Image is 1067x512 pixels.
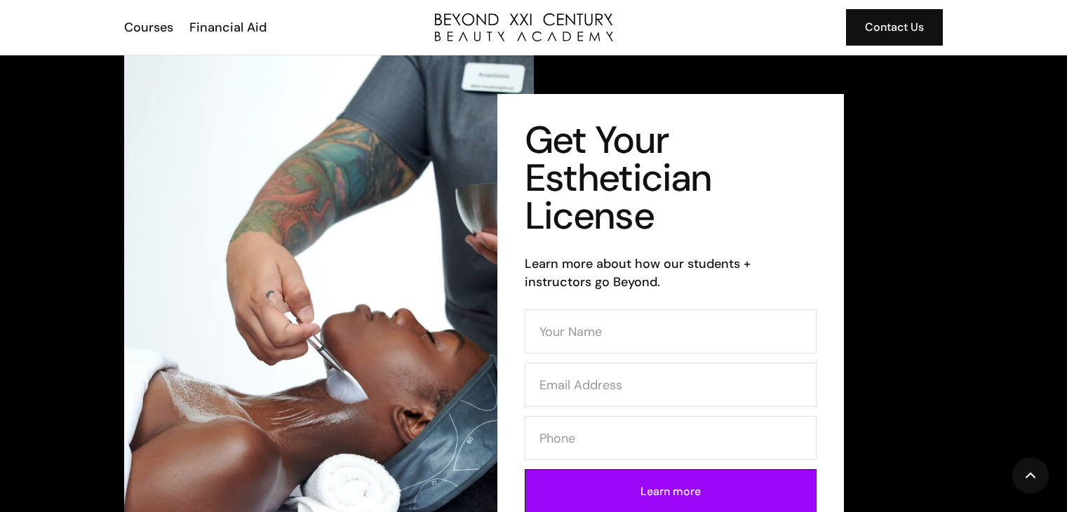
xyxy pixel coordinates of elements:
a: Courses [115,18,180,36]
h1: Get Your Esthetician License [525,121,817,235]
input: Your Name [525,309,817,353]
input: Email Address [525,363,817,407]
h6: Learn more about how our students + instructors go Beyond. [525,255,817,291]
a: Contact Us [846,9,943,46]
div: Courses [124,18,173,36]
div: Contact Us [865,18,924,36]
input: Phone [525,416,817,460]
div: Financial Aid [189,18,267,36]
a: Financial Aid [180,18,274,36]
img: beyond logo [435,13,613,41]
